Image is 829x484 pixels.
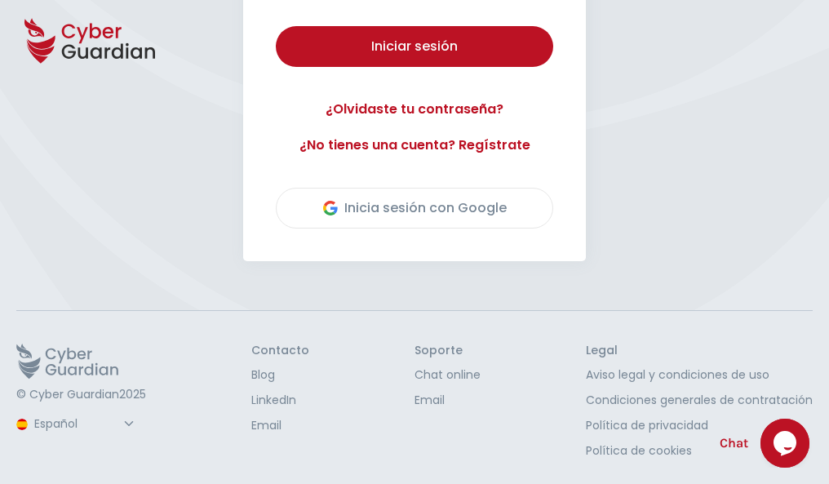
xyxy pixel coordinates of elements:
p: © Cyber Guardian 2025 [16,388,146,402]
span: Chat [720,433,748,453]
iframe: chat widget [760,419,813,468]
h3: Legal [586,344,813,358]
a: Email [414,392,481,409]
a: ¿No tienes una cuenta? Regístrate [276,135,553,155]
a: Aviso legal y condiciones de uso [586,366,813,384]
a: Condiciones generales de contratación [586,392,813,409]
a: Política de privacidad [586,417,813,434]
a: Email [251,417,309,434]
div: Inicia sesión con Google [323,198,507,218]
a: LinkedIn [251,392,309,409]
button: Inicia sesión con Google [276,188,553,229]
a: ¿Olvidaste tu contraseña? [276,100,553,119]
h3: Contacto [251,344,309,358]
img: region-logo [16,419,28,430]
h3: Soporte [414,344,481,358]
a: Política de cookies [586,442,813,460]
a: Chat online [414,366,481,384]
a: Blog [251,366,309,384]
